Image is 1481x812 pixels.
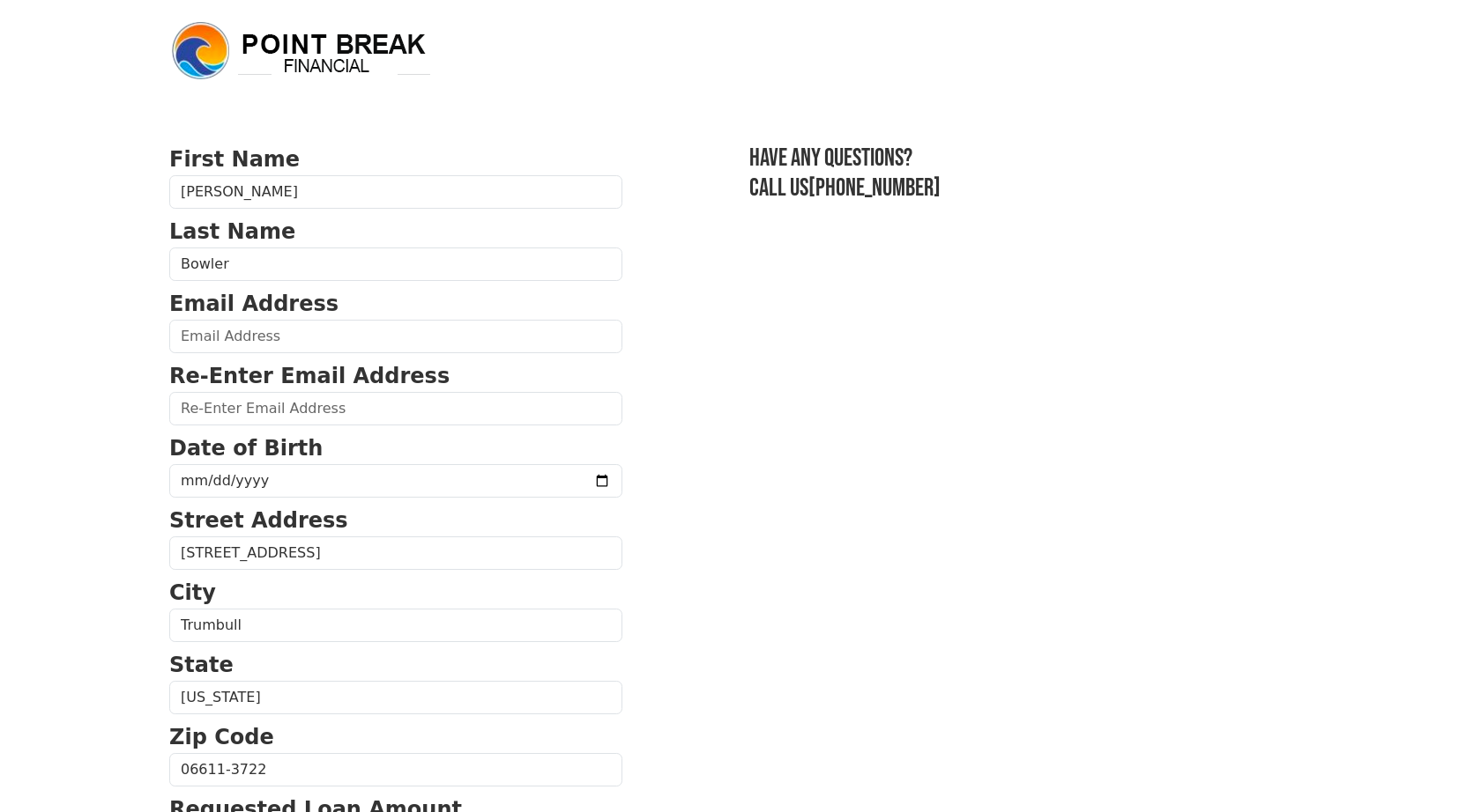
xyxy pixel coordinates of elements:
input: Email Address [169,320,622,353]
input: First Name [169,175,622,209]
strong: Street Address [169,508,348,533]
strong: Re-Enter Email Address [169,364,450,388]
input: Street Address [169,536,622,570]
strong: Date of Birth [169,436,323,461]
strong: Zip Code [169,725,274,749]
strong: First Name [169,147,300,172]
a: [PHONE_NUMBER] [808,173,941,203]
img: logo.png [169,19,434,83]
input: City [169,609,622,642]
h3: Have any questions? [749,144,1312,173]
input: Re-Enter Email Address [169,392,622,425]
input: Last Name [169,247,622,281]
strong: City [169,580,216,605]
strong: Email Address [169,292,339,316]
strong: Last Name [169,219,295,244]
strong: State [169,653,234,677]
input: Zip Code [169,753,622,786]
h3: Call us [749,173,1312,203]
